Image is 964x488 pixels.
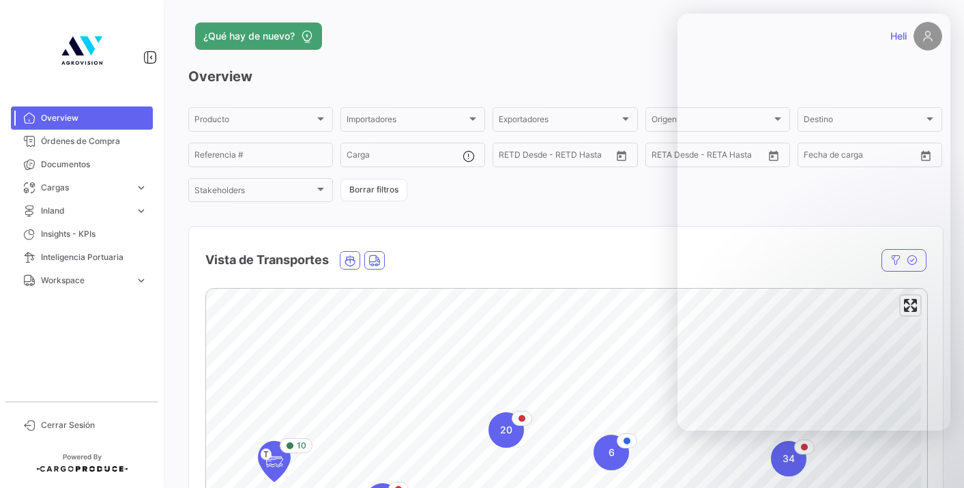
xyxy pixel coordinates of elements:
span: Insights - KPIs [41,228,147,240]
span: 34 [783,452,795,465]
span: Inteligencia Portuaria [41,251,147,263]
span: Documentos [41,158,147,171]
span: Órdenes de Compra [41,135,147,147]
span: expand_more [135,205,147,217]
span: Cerrar Sesión [41,419,147,431]
button: Ocean [340,252,360,269]
input: Desde [652,152,676,162]
span: 10 [297,440,306,452]
h3: Overview [188,67,942,86]
div: Map marker [488,412,524,448]
span: Cargas [41,182,130,194]
span: expand_more [135,182,147,194]
span: 6 [609,446,615,459]
div: Map marker [258,441,291,482]
span: expand_more [135,274,147,287]
iframe: Intercom live chat [677,14,950,431]
span: Stakeholders [194,188,315,197]
a: Insights - KPIs [11,223,153,246]
span: Inland [41,205,130,217]
span: Importadores [347,117,467,126]
span: 20 [500,423,512,437]
iframe: Intercom live chat [918,442,950,474]
button: Borrar filtros [340,179,407,201]
a: Órdenes de Compra [11,130,153,153]
button: ¿Qué hay de nuevo? [195,23,322,50]
input: Desde [499,152,523,162]
span: T [261,448,272,460]
img: 4b7f8542-3a82-4138-a362-aafd166d3a59.jpg [48,16,116,85]
h4: Vista de Transportes [205,250,329,270]
span: Exportadores [499,117,619,126]
a: Overview [11,106,153,130]
button: Open calendar [611,145,632,166]
span: Workspace [41,274,130,287]
div: Map marker [771,441,806,476]
input: Hasta [533,152,586,162]
div: Map marker [594,435,629,470]
span: Producto [194,117,315,126]
a: Documentos [11,153,153,176]
span: ¿Qué hay de nuevo? [203,29,295,43]
span: Origen [652,117,772,126]
span: Overview [41,112,147,124]
a: Inteligencia Portuaria [11,246,153,269]
button: Land [365,252,384,269]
